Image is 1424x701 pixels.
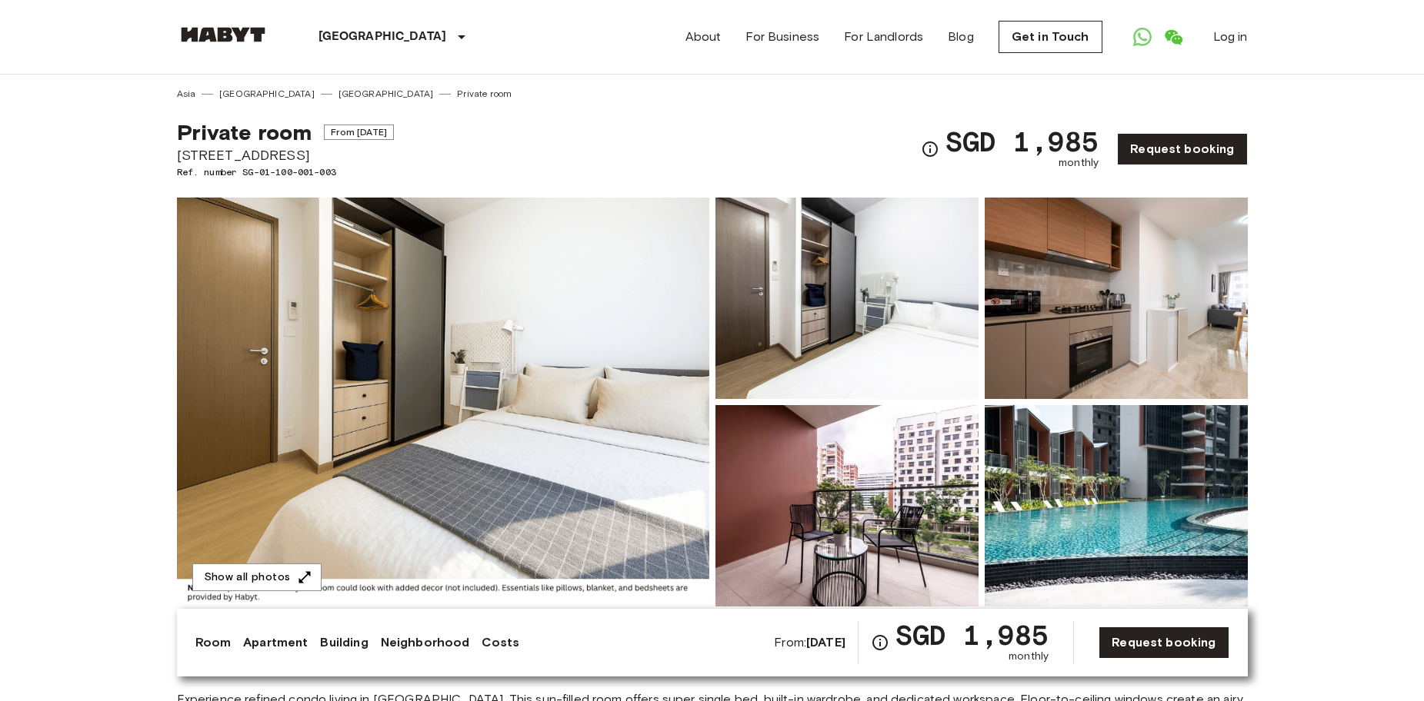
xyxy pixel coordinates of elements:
a: Private room [457,87,512,101]
span: From: [774,634,845,651]
svg: Check cost overview for full price breakdown. Please note that discounts apply to new joiners onl... [921,140,939,158]
span: SGD 1,985 [945,128,1099,155]
a: For Business [745,28,819,46]
a: Open WeChat [1158,22,1189,52]
img: Picture of unit SG-01-100-001-003 [985,198,1248,399]
a: Request booking [1117,133,1247,165]
svg: Check cost overview for full price breakdown. Please note that discounts apply to new joiners onl... [871,633,889,652]
a: For Landlords [844,28,923,46]
a: Costs [482,633,519,652]
a: Room [195,633,232,652]
img: Picture of unit SG-01-100-001-003 [715,198,979,399]
span: monthly [1059,155,1099,171]
img: Marketing picture of unit SG-01-100-001-003 [177,198,709,606]
a: Apartment [243,633,308,652]
img: Habyt [177,27,269,42]
a: Neighborhood [381,633,470,652]
a: [GEOGRAPHIC_DATA] [338,87,434,101]
a: Asia [177,87,196,101]
a: Get in Touch [999,21,1102,53]
span: monthly [1009,649,1049,664]
a: [GEOGRAPHIC_DATA] [219,87,315,101]
a: About [685,28,722,46]
a: Open WhatsApp [1127,22,1158,52]
b: [DATE] [806,635,845,650]
img: Picture of unit SG-01-100-001-003 [715,405,979,606]
a: Log in [1213,28,1248,46]
a: Building [320,633,368,652]
span: SGD 1,985 [895,621,1049,649]
button: Show all photos [192,563,322,592]
p: [GEOGRAPHIC_DATA] [318,28,447,46]
span: [STREET_ADDRESS] [177,145,394,165]
span: From [DATE] [324,125,394,140]
span: Ref. number SG-01-100-001-003 [177,165,394,179]
a: Blog [948,28,974,46]
img: Picture of unit SG-01-100-001-003 [985,405,1248,606]
a: Request booking [1099,626,1229,659]
span: Private room [177,119,312,145]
